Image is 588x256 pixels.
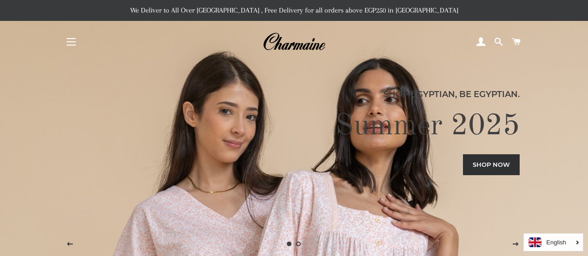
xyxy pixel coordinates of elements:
[529,237,578,247] a: English
[463,154,520,175] a: Shop now
[285,239,294,249] a: Slide 1, current
[546,239,566,245] i: English
[58,233,81,256] button: Previous slide
[68,88,520,101] p: Shop Egyptian, Be Egyptian.
[504,233,527,256] button: Next slide
[294,239,304,249] a: Load slide 2
[263,32,325,52] img: Charmaine Egypt
[68,108,520,145] h2: Summer 2025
